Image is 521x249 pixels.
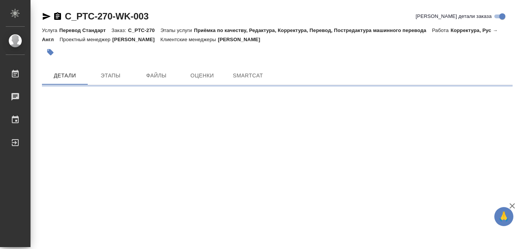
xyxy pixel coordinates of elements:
[138,71,175,80] span: Файлы
[161,27,194,33] p: Этапы услуги
[92,71,129,80] span: Этапы
[65,11,149,21] a: C_PTC-270-WK-003
[42,44,59,61] button: Добавить тэг
[432,27,451,33] p: Работа
[42,12,51,21] button: Скопировать ссылку для ЯМессенджера
[184,71,220,80] span: Оценки
[194,27,432,33] p: Приёмка по качеству, Редактура, Корректура, Перевод, Постредактура машинного перевода
[416,13,492,20] span: [PERSON_NAME] детали заказа
[230,71,266,80] span: SmartCat
[59,27,111,33] p: Перевод Стандарт
[53,12,62,21] button: Скопировать ссылку
[218,37,266,42] p: [PERSON_NAME]
[111,27,128,33] p: Заказ:
[497,209,510,225] span: 🙏
[161,37,218,42] p: Клиентские менеджеры
[59,37,112,42] p: Проектный менеджер
[42,27,59,33] p: Услуга
[47,71,83,80] span: Детали
[128,27,161,33] p: C_PTC-270
[113,37,161,42] p: [PERSON_NAME]
[494,207,513,226] button: 🙏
